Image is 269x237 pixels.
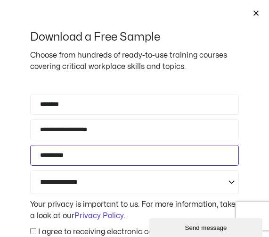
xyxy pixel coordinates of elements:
iframe: chat widget [149,216,264,237]
a: Close [253,9,260,17]
p: Choose from hundreds of ready-to-use training courses covering critical workplace skills and topics. [30,50,239,72]
label: I agree to receiving electronic content [38,228,172,236]
a: Privacy Policy [74,212,124,220]
h2: Download a Free Sample [30,30,239,45]
div: Your privacy is important to us. For more information, take a look at our . [28,199,241,221]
